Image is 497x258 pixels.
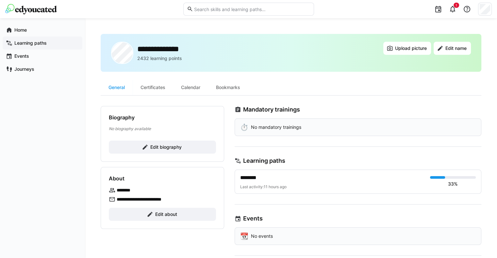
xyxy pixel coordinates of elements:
span: 11 hours ago [264,184,287,189]
span: Edit about [154,211,178,218]
h3: Learning paths [243,157,285,164]
h4: About [109,175,124,182]
div: Last activity: [240,184,425,190]
button: Edit name [434,42,471,55]
button: Upload picture [383,42,431,55]
span: Edit name [444,45,468,52]
p: No mandatory trainings [251,124,301,130]
button: Edit biography [109,141,216,154]
span: Upload picture [394,45,428,52]
h4: Biography [109,114,135,121]
div: General [101,80,133,95]
span: 1 [456,3,457,7]
div: Calendar [173,80,208,95]
div: 33% [448,181,458,187]
p: No biography available [109,126,216,131]
div: ⏱️ [240,124,248,130]
input: Search skills and learning paths… [193,6,310,12]
div: Certificates [133,80,173,95]
div: Bookmarks [208,80,248,95]
h3: Mandatory trainings [243,106,300,113]
p: 2432 learning points [137,55,182,62]
button: Edit about [109,208,216,221]
p: No events [251,233,273,239]
h3: Events [243,215,263,222]
div: 📆 [240,233,248,239]
span: Edit biography [149,144,183,150]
